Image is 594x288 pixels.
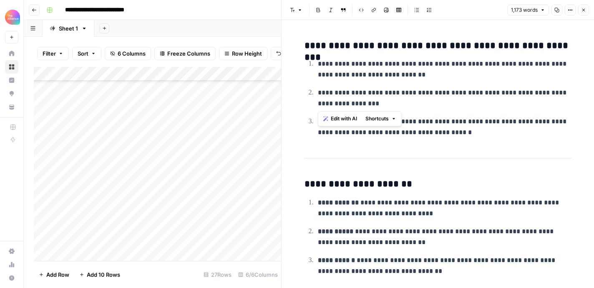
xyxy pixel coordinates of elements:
[5,7,18,28] button: Workspace: Alliance
[74,268,125,281] button: Add 10 Rows
[5,87,18,100] a: Opportunities
[511,6,538,14] span: 1,173 words
[5,100,18,114] a: Your Data
[219,47,267,60] button: Row Height
[365,115,389,122] span: Shortcuts
[362,113,400,124] button: Shortcuts
[37,47,69,60] button: Filter
[5,271,18,285] button: Help + Support
[78,49,88,58] span: Sort
[59,24,78,33] div: Sheet 1
[154,47,216,60] button: Freeze Columns
[72,47,101,60] button: Sort
[43,49,56,58] span: Filter
[331,115,357,122] span: Edit with AI
[507,5,549,15] button: 1,173 words
[5,258,18,271] a: Usage
[5,10,20,25] img: Alliance Logo
[320,113,360,124] button: Edit with AI
[5,47,18,60] a: Home
[5,74,18,87] a: Insights
[167,49,210,58] span: Freeze Columns
[87,270,120,279] span: Add 10 Rows
[5,60,18,74] a: Browse
[200,268,235,281] div: 27 Rows
[5,245,18,258] a: Settings
[46,270,69,279] span: Add Row
[235,268,281,281] div: 6/6 Columns
[43,20,94,37] a: Sheet 1
[105,47,151,60] button: 6 Columns
[232,49,262,58] span: Row Height
[34,268,74,281] button: Add Row
[118,49,146,58] span: 6 Columns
